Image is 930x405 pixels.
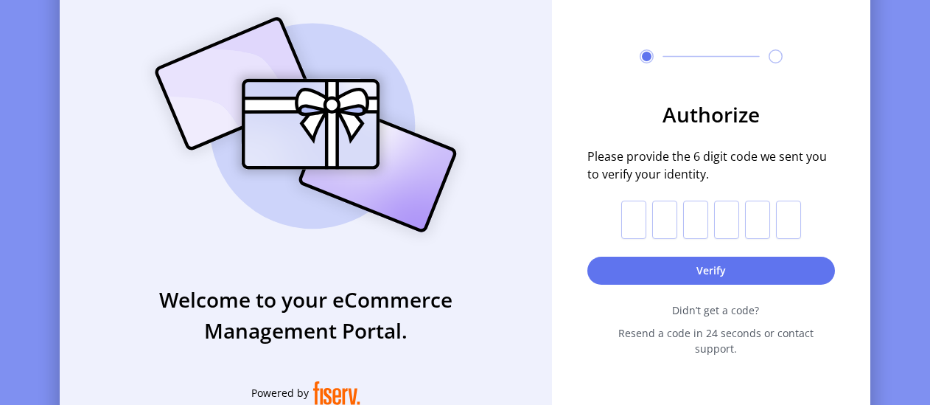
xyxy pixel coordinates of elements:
[596,325,835,356] span: Resend a code in 24 seconds or contact support.
[133,1,479,249] img: card_Illustration.svg
[251,385,309,401] span: Powered by
[587,257,835,285] button: Verify
[587,148,835,183] span: Please provide the 6 digit code we sent you to verify your identity.
[596,302,835,318] span: Didn’t get a code?
[587,99,835,130] h3: Authorize
[60,284,552,346] h3: Welcome to your eCommerce Management Portal.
